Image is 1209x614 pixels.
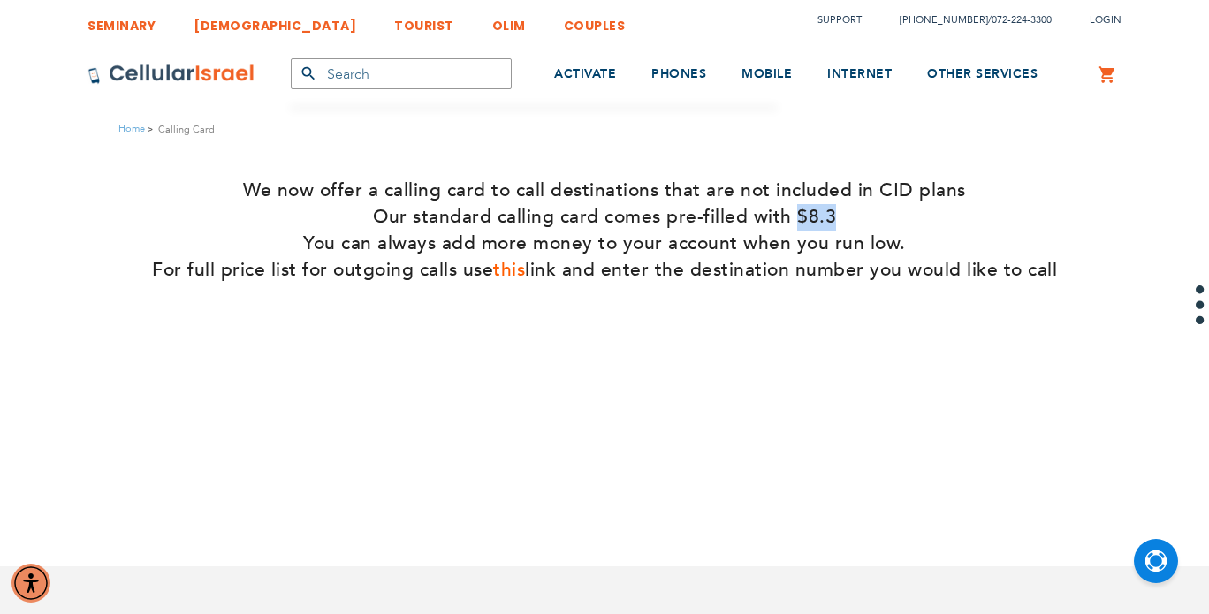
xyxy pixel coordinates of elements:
[927,65,1038,82] span: OTHER SERVICES
[817,13,862,27] a: Support
[741,42,792,108] a: MOBILE
[554,42,616,108] a: ACTIVATE
[827,42,892,108] a: INTERNET
[900,13,988,27] a: [PHONE_NUMBER]
[651,65,706,82] span: PHONES
[87,64,255,85] img: Cellular Israel Logo
[492,4,526,37] a: OLIM
[741,65,792,82] span: MOBILE
[291,58,512,89] input: Search
[11,564,50,603] div: Accessibility Menu
[13,257,1196,284] h4: For full price list for outgoing calls use link and enter the destination number you would like t...
[992,13,1052,27] a: 072-224-3300
[827,65,892,82] span: INTERNET
[13,231,1196,257] h4: You can always add more money to your account when you run low.
[87,4,156,37] a: SEMINARY
[927,42,1038,108] a: OTHER SERVICES
[394,4,454,37] a: TOURIST
[13,204,1196,231] h4: Our standard calling card comes pre-filled with $8.3
[118,122,145,135] a: Home
[564,4,626,37] a: COUPLES
[1090,13,1122,27] span: Login
[493,257,525,283] a: this
[651,42,706,108] a: PHONES
[13,178,1196,204] h4: We now offer a calling card to call destinations that are not included in CID plans
[158,121,215,138] strong: Calling Card
[194,4,356,37] a: [DEMOGRAPHIC_DATA]
[882,7,1052,33] li: /
[554,65,616,82] span: ACTIVATE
